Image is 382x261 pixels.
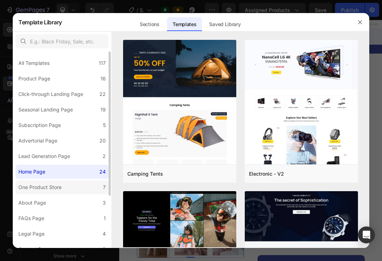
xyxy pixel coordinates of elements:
div: 57 [199,22,204,29]
div: Contact Page [18,245,50,254]
div: 16 [100,74,106,83]
p: MIN [181,29,186,32]
div: 117 [99,59,106,67]
p: Choose Your Treatment Plan [224,168,293,175]
div: Click-through Landing Page [18,90,83,98]
div: 2 [103,152,106,160]
div: Home Page [18,168,45,176]
div: Sections [134,17,165,31]
h2: Template Library [18,13,62,31]
p: 6-Month Treatment [231,191,284,201]
p: Infused with herbal extracts [234,147,299,155]
p: HRS [164,29,169,32]
p: Targets root causes [322,147,367,155]
div: Templates [167,17,202,31]
p: (3 bottles) [232,245,302,252]
div: Product Images [37,73,71,79]
div: About Page [18,199,46,207]
div: Lead Generation Page [18,152,70,160]
div: 12 [181,22,186,29]
div: 19 [100,105,106,114]
p: 3-Month Treatment [232,232,302,244]
div: Product Page [18,74,50,83]
div: 3 [103,199,106,207]
div: 20 [99,136,106,145]
p: Most Popular [232,221,259,230]
div: Legal Page [18,230,45,238]
p: SEC [199,29,204,32]
p: Powered by salmon cartilage [234,126,301,133]
p: 122,000+ Happy Customers [258,84,308,91]
div: Camping Tents [127,170,163,178]
div: Advertorial Page [18,136,57,145]
div: 4 [103,230,106,238]
div: 24 [99,168,106,176]
div: Open Intercom Messenger [358,226,375,243]
p: (6 bottles) [231,202,284,210]
div: Seasonal Landing Page [18,105,73,114]
div: All Templates [18,59,50,67]
div: 1 [104,214,106,223]
div: 7 [103,183,106,192]
div: One Product Store [18,183,62,192]
div: 2 [103,245,106,254]
div: Subscription Page [18,121,61,129]
div: 22 [99,90,106,98]
div: Saved Library [203,17,246,31]
div: 02 [164,22,169,29]
input: E.g.: Black Friday, Sale, etc. [16,34,109,48]
div: Electronic - V2 [249,170,284,178]
div: 5 [103,121,106,129]
div: FAQs Page [18,214,44,223]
